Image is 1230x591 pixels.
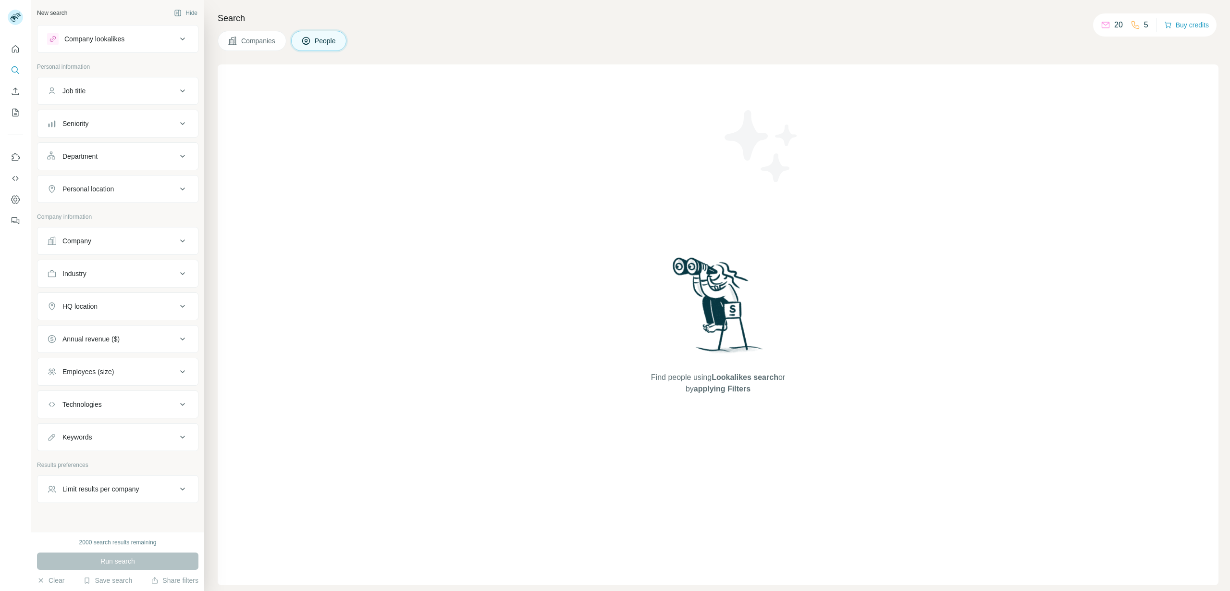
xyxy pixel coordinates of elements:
[37,145,198,168] button: Department
[62,269,86,278] div: Industry
[62,334,120,344] div: Annual revenue ($)
[37,262,198,285] button: Industry
[62,184,114,194] div: Personal location
[83,576,132,585] button: Save search
[37,426,198,449] button: Keywords
[694,385,750,393] span: applying Filters
[8,191,23,208] button: Dashboard
[37,229,198,252] button: Company
[62,151,98,161] div: Department
[241,36,276,46] span: Companies
[62,400,102,409] div: Technologies
[62,236,91,246] div: Company
[62,302,98,311] div: HQ location
[37,360,198,383] button: Employees (size)
[62,432,92,442] div: Keywords
[8,83,23,100] button: Enrich CSV
[1114,19,1123,31] p: 20
[62,367,114,377] div: Employees (size)
[79,538,157,547] div: 2000 search results remaining
[37,112,198,135] button: Seniority
[37,327,198,351] button: Annual revenue ($)
[1144,19,1148,31] p: 5
[218,12,1218,25] h4: Search
[37,213,198,221] p: Company information
[8,40,23,58] button: Quick start
[37,461,198,469] p: Results preferences
[151,576,198,585] button: Share filters
[37,79,198,102] button: Job title
[641,372,795,395] span: Find people using or by
[64,34,124,44] div: Company lookalikes
[8,104,23,121] button: My lists
[1164,18,1209,32] button: Buy credits
[37,576,64,585] button: Clear
[37,63,198,71] p: Personal information
[8,62,23,79] button: Search
[167,6,204,20] button: Hide
[712,373,778,381] span: Lookalikes search
[668,255,768,362] img: Surfe Illustration - Woman searching with binoculars
[8,149,23,166] button: Use Surfe on LinkedIn
[62,86,86,96] div: Job title
[62,484,139,494] div: Limit results per company
[37,295,198,318] button: HQ location
[8,170,23,187] button: Use Surfe API
[315,36,337,46] span: People
[37,478,198,501] button: Limit results per company
[718,103,805,189] img: Surfe Illustration - Stars
[37,9,67,17] div: New search
[37,393,198,416] button: Technologies
[37,27,198,50] button: Company lookalikes
[62,119,88,128] div: Seniority
[37,177,198,201] button: Personal location
[8,212,23,229] button: Feedback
